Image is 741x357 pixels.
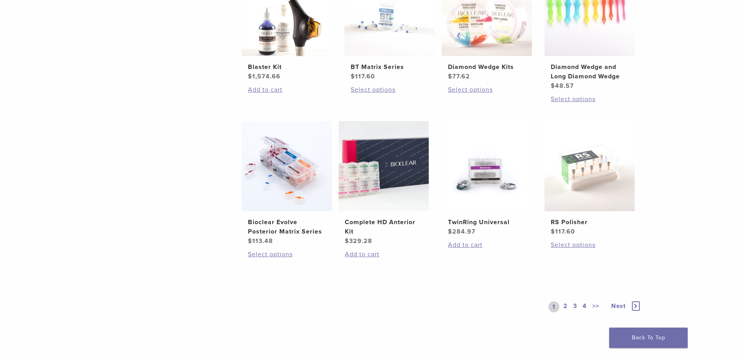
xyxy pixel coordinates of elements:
a: TwinRing UniversalTwinRing Universal $284.97 [441,121,533,236]
h2: Diamond Wedge and Long Diamond Wedge [551,62,628,81]
span: $ [351,72,355,80]
bdi: 77.62 [448,72,470,80]
a: Select options for “RS Polisher” [551,240,628,250]
a: Select options for “Bioclear Evolve Posterior Matrix Series” [248,250,326,259]
h2: BT Matrix Series [351,62,428,72]
h2: Blaster Kit [248,62,326,72]
bdi: 48.57 [551,82,574,90]
a: Select options for “Diamond Wedge Kits” [448,85,526,94]
a: Complete HD Anterior KitComplete HD Anterior Kit $329.28 [338,121,430,246]
img: Complete HD Anterior Kit [339,121,429,211]
span: $ [551,228,555,236]
span: Next [611,302,626,310]
img: TwinRing Universal [442,121,532,211]
a: 3 [572,301,579,312]
bdi: 117.60 [351,72,375,80]
a: Select options for “Diamond Wedge and Long Diamond Wedge” [551,94,628,104]
img: RS Polisher [544,121,635,211]
a: 1 [548,301,559,312]
bdi: 284.97 [448,228,475,236]
span: $ [248,72,252,80]
a: Back To Top [609,328,688,348]
img: Bioclear Evolve Posterior Matrix Series [242,121,332,211]
h2: Bioclear Evolve Posterior Matrix Series [248,217,326,236]
a: 4 [581,301,588,312]
bdi: 1,574.66 [248,72,280,80]
a: >> [591,301,601,312]
span: $ [345,237,349,245]
span: $ [248,237,252,245]
a: Add to cart: “Blaster Kit” [248,85,326,94]
span: $ [551,82,555,90]
a: RS PolisherRS Polisher $117.60 [544,121,635,236]
a: Bioclear Evolve Posterior Matrix SeriesBioclear Evolve Posterior Matrix Series $113.48 [241,121,333,246]
a: Add to cart: “Complete HD Anterior Kit” [345,250,422,259]
bdi: 117.60 [551,228,575,236]
a: Add to cart: “TwinRing Universal” [448,240,526,250]
span: $ [448,72,452,80]
h2: RS Polisher [551,217,628,227]
bdi: 329.28 [345,237,372,245]
span: $ [448,228,452,236]
a: 2 [562,301,569,312]
bdi: 113.48 [248,237,273,245]
h2: TwinRing Universal [448,217,526,227]
h2: Complete HD Anterior Kit [345,217,422,236]
h2: Diamond Wedge Kits [448,62,526,72]
a: Select options for “BT Matrix Series” [351,85,428,94]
